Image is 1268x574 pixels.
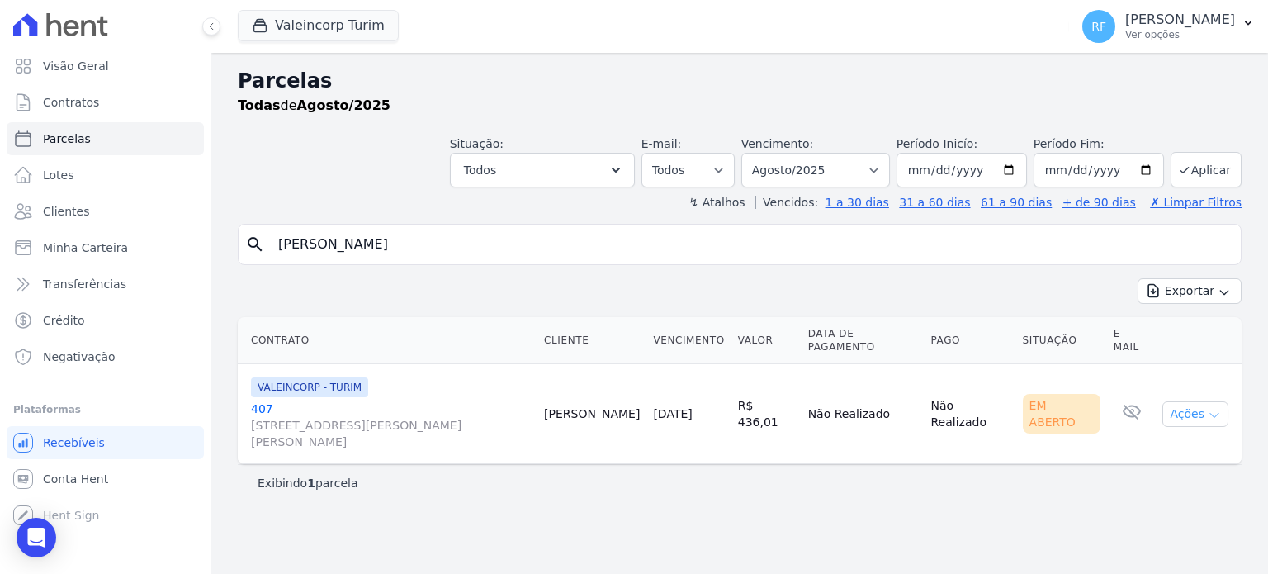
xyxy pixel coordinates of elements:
a: 1 a 30 dias [826,196,889,209]
label: Período Fim: [1034,135,1164,153]
p: Exibindo parcela [258,475,358,491]
span: Todos [464,160,496,180]
div: Plataformas [13,400,197,420]
i: search [245,235,265,254]
strong: Agosto/2025 [297,97,390,113]
span: VALEINCORP - TURIM [251,377,368,397]
span: Visão Geral [43,58,109,74]
th: Data de Pagamento [802,317,925,364]
label: E-mail: [641,137,682,150]
th: Valor [731,317,802,364]
span: Parcelas [43,130,91,147]
a: Visão Geral [7,50,204,83]
label: Vencimento: [741,137,813,150]
span: Contratos [43,94,99,111]
td: Não Realizado [802,364,925,464]
button: Exportar [1138,278,1242,304]
div: Open Intercom Messenger [17,518,56,557]
button: Valeincorp Turim [238,10,399,41]
a: ✗ Limpar Filtros [1143,196,1242,209]
a: Contratos [7,86,204,119]
button: Aplicar [1171,152,1242,187]
th: Situação [1016,317,1107,364]
span: RF [1091,21,1106,32]
td: Não Realizado [925,364,1016,464]
h2: Parcelas [238,66,1242,96]
a: 407[STREET_ADDRESS][PERSON_NAME][PERSON_NAME] [251,401,531,450]
a: [DATE] [653,407,692,420]
p: de [238,96,390,116]
button: Ações [1162,401,1228,427]
span: Crédito [43,312,85,329]
a: Minha Carteira [7,231,204,264]
button: Todos [450,153,635,187]
a: + de 90 dias [1062,196,1136,209]
td: R$ 436,01 [731,364,802,464]
a: Transferências [7,268,204,301]
span: Lotes [43,167,74,183]
label: Situação: [450,137,504,150]
a: Crédito [7,304,204,337]
b: 1 [307,477,315,490]
span: Transferências [43,276,126,292]
a: Negativação [7,340,204,373]
span: Negativação [43,349,116,365]
span: Conta Hent [43,471,108,487]
th: Contrato [238,317,537,364]
label: ↯ Atalhos [688,196,745,209]
p: Ver opções [1125,28,1235,41]
span: [STREET_ADDRESS][PERSON_NAME][PERSON_NAME] [251,417,531,450]
span: Minha Carteira [43,240,128,256]
a: Clientes [7,195,204,228]
a: 61 a 90 dias [981,196,1052,209]
button: RF [PERSON_NAME] Ver opções [1069,3,1268,50]
strong: Todas [238,97,281,113]
span: Recebíveis [43,434,105,451]
th: Vencimento [646,317,731,364]
th: Pago [925,317,1016,364]
a: Parcelas [7,122,204,155]
input: Buscar por nome do lote ou do cliente [268,228,1234,261]
label: Período Inicío: [897,137,977,150]
a: 31 a 60 dias [899,196,970,209]
label: Vencidos: [755,196,818,209]
p: [PERSON_NAME] [1125,12,1235,28]
a: Recebíveis [7,426,204,459]
a: Conta Hent [7,463,204,496]
a: Lotes [7,159,204,192]
th: E-mail [1107,317,1157,364]
div: Em Aberto [1023,394,1100,434]
th: Cliente [537,317,646,364]
td: [PERSON_NAME] [537,364,646,464]
span: Clientes [43,203,89,220]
